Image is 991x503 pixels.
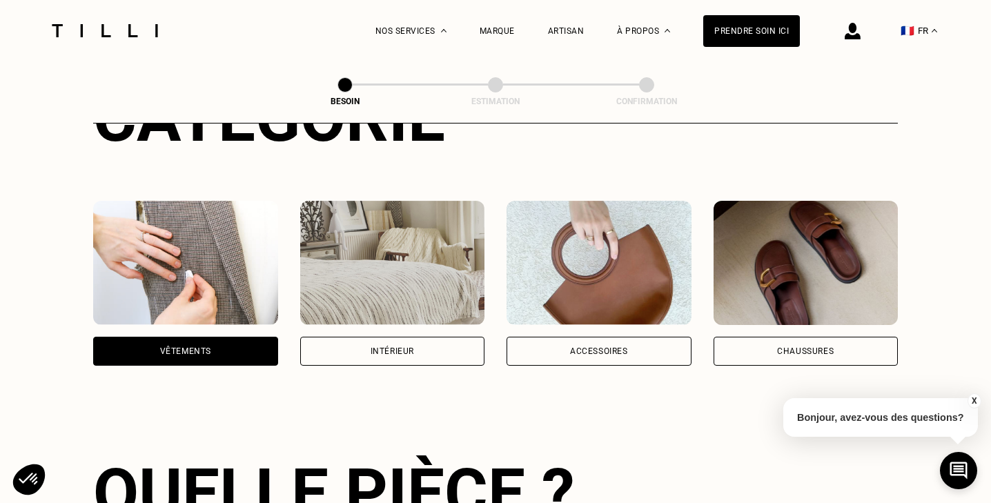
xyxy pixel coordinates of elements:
div: Intérieur [371,347,414,355]
img: Logo du service de couturière Tilli [47,24,163,37]
a: Marque [480,26,515,36]
div: Chaussures [777,347,834,355]
img: icône connexion [845,23,861,39]
img: Menu déroulant à propos [665,29,670,32]
button: X [967,393,981,408]
a: Prendre soin ici [703,15,800,47]
div: Estimation [426,97,565,106]
img: menu déroulant [932,29,937,32]
img: Intérieur [300,201,485,325]
div: Confirmation [578,97,716,106]
img: Chaussures [714,201,899,325]
span: 🇫🇷 [901,24,914,37]
img: Menu déroulant [441,29,447,32]
img: Accessoires [507,201,691,325]
a: Artisan [548,26,585,36]
p: Bonjour, avez-vous des questions? [783,398,978,437]
div: Besoin [276,97,414,106]
img: Vêtements [93,201,278,325]
div: Accessoires [570,347,628,355]
div: Vêtements [160,347,211,355]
